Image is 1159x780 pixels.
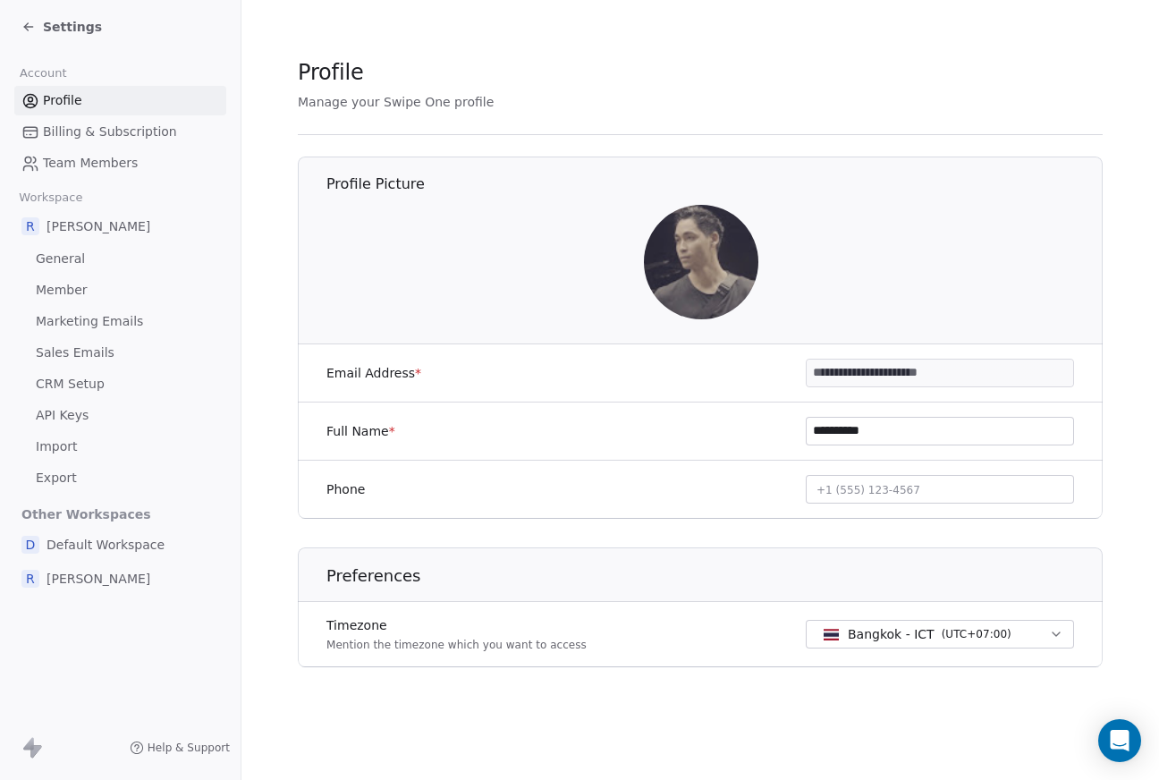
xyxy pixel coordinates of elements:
[14,148,226,178] a: Team Members
[43,91,82,110] span: Profile
[298,59,364,86] span: Profile
[47,217,150,235] span: [PERSON_NAME]
[21,217,39,235] span: R
[14,463,226,493] a: Export
[14,117,226,147] a: Billing & Subscription
[43,154,138,173] span: Team Members
[14,500,158,529] span: Other Workspaces
[14,369,226,399] a: CRM Setup
[806,475,1074,504] button: +1 (555) 123-4567
[848,625,935,643] span: Bangkok - ICT
[12,60,74,87] span: Account
[326,364,421,382] label: Email Address
[36,469,77,487] span: Export
[326,174,1104,194] h1: Profile Picture
[326,638,587,652] p: Mention the timezone which you want to access
[326,480,365,498] label: Phone
[816,484,920,496] span: +1 (555) 123-4567
[36,250,85,268] span: General
[298,95,494,109] span: Manage your Swipe One profile
[644,205,758,319] img: BvDHK8rknhfp58Z03FJGbX6NNRVc2mQsBO1XdCzZ0pM
[21,18,102,36] a: Settings
[21,570,39,588] span: R
[36,406,89,425] span: API Keys
[14,86,226,115] a: Profile
[14,276,226,305] a: Member
[43,18,102,36] span: Settings
[14,307,226,336] a: Marketing Emails
[942,626,1011,642] span: ( UTC+07:00 )
[326,616,587,634] label: Timezone
[36,375,105,394] span: CRM Setup
[148,741,230,755] span: Help & Support
[1098,719,1141,762] div: Open Intercom Messenger
[14,244,226,274] a: General
[14,432,226,462] a: Import
[36,312,143,331] span: Marketing Emails
[47,536,165,554] span: Default Workspace
[14,401,226,430] a: API Keys
[130,741,230,755] a: Help & Support
[326,422,395,440] label: Full Name
[36,343,114,362] span: Sales Emails
[47,570,150,588] span: [PERSON_NAME]
[36,437,77,456] span: Import
[36,281,88,300] span: Member
[43,123,177,141] span: Billing & Subscription
[326,565,1104,587] h1: Preferences
[12,184,90,211] span: Workspace
[14,338,226,368] a: Sales Emails
[21,536,39,554] span: D
[806,620,1074,649] button: Bangkok - ICT(UTC+07:00)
